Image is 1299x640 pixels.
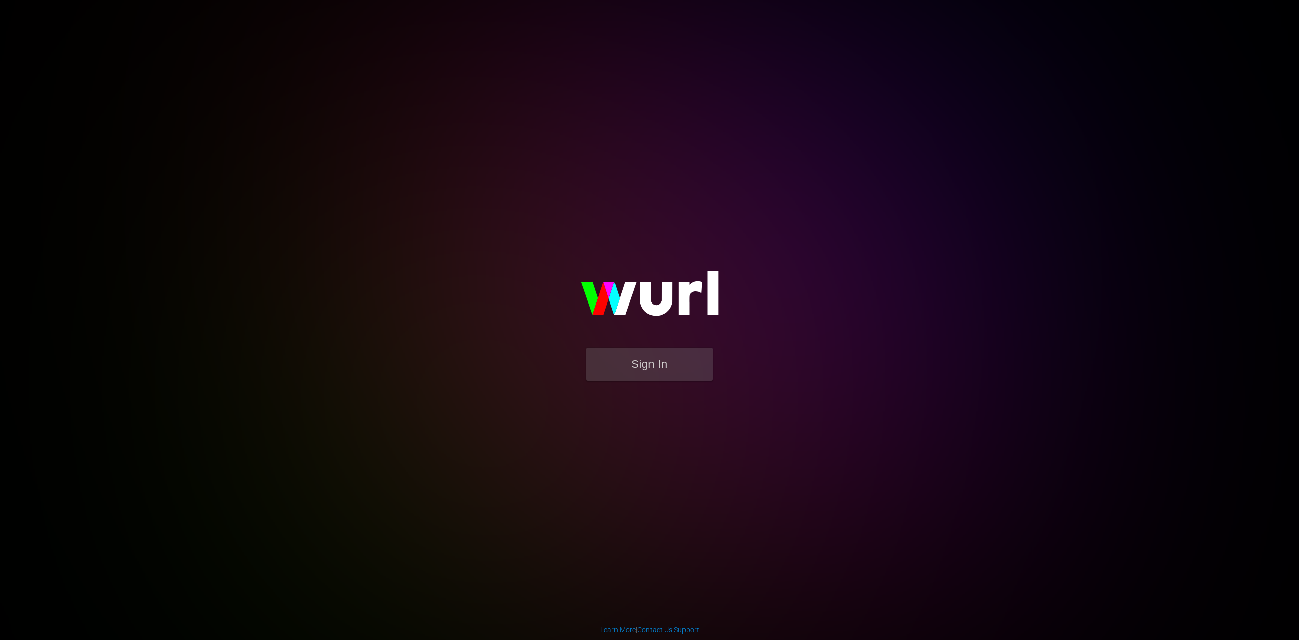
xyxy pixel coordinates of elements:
a: Contact Us [637,626,672,634]
button: Sign In [586,348,713,381]
a: Learn More [600,626,636,634]
div: | | [600,625,699,635]
img: wurl-logo-on-black-223613ac3d8ba8fe6dc639794a292ebdb59501304c7dfd60c99c58986ef67473.svg [548,249,751,348]
a: Support [674,626,699,634]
